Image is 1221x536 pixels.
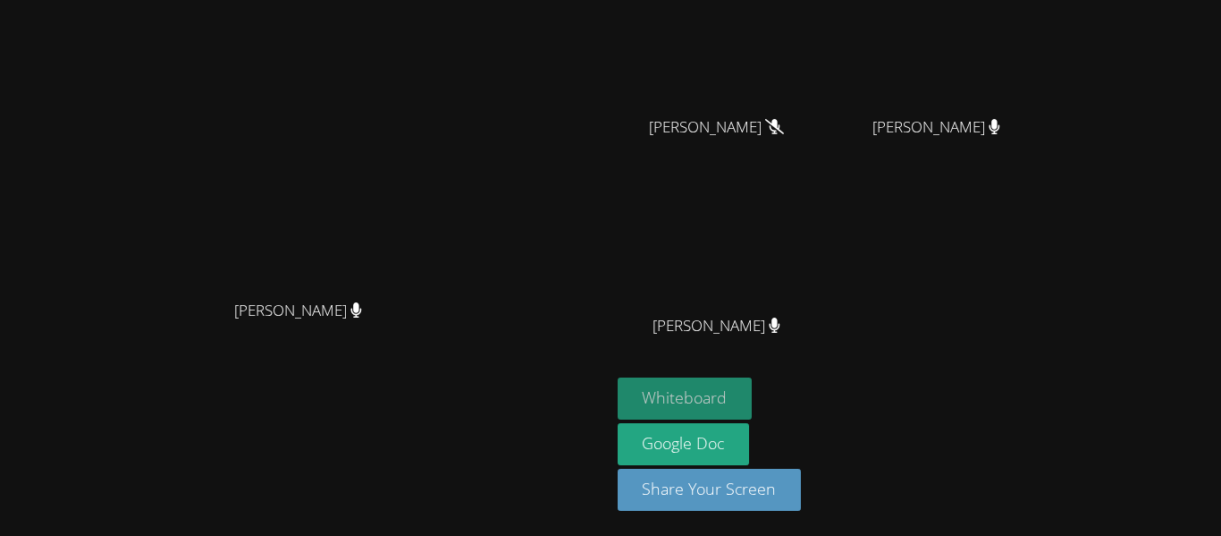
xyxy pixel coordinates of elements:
span: [PERSON_NAME] [653,313,780,339]
span: [PERSON_NAME] [649,115,784,140]
button: Share Your Screen [618,469,802,511]
button: Whiteboard [618,378,753,420]
a: Google Doc [618,423,750,465]
span: [PERSON_NAME] [234,298,362,324]
span: [PERSON_NAME] [872,115,1000,140]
